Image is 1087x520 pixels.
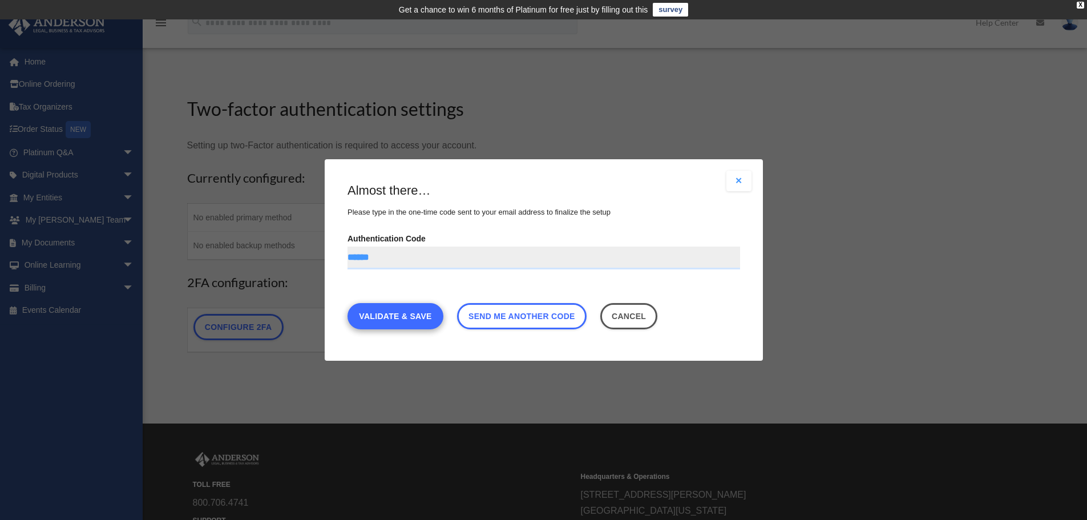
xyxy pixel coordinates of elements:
[347,182,740,200] h3: Almost there…
[600,303,657,329] button: Close this dialog window
[1077,2,1084,9] div: close
[347,231,740,269] label: Authentication Code
[468,312,575,321] span: Send me another code
[347,205,740,219] p: Please type in the one-time code sent to your email address to finalize the setup
[726,171,751,191] button: Close modal
[399,3,648,17] div: Get a chance to win 6 months of Platinum for free just by filling out this
[456,303,586,329] a: Send me another code
[347,247,740,269] input: Authentication Code
[653,3,688,17] a: survey
[347,303,443,329] a: Validate & Save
